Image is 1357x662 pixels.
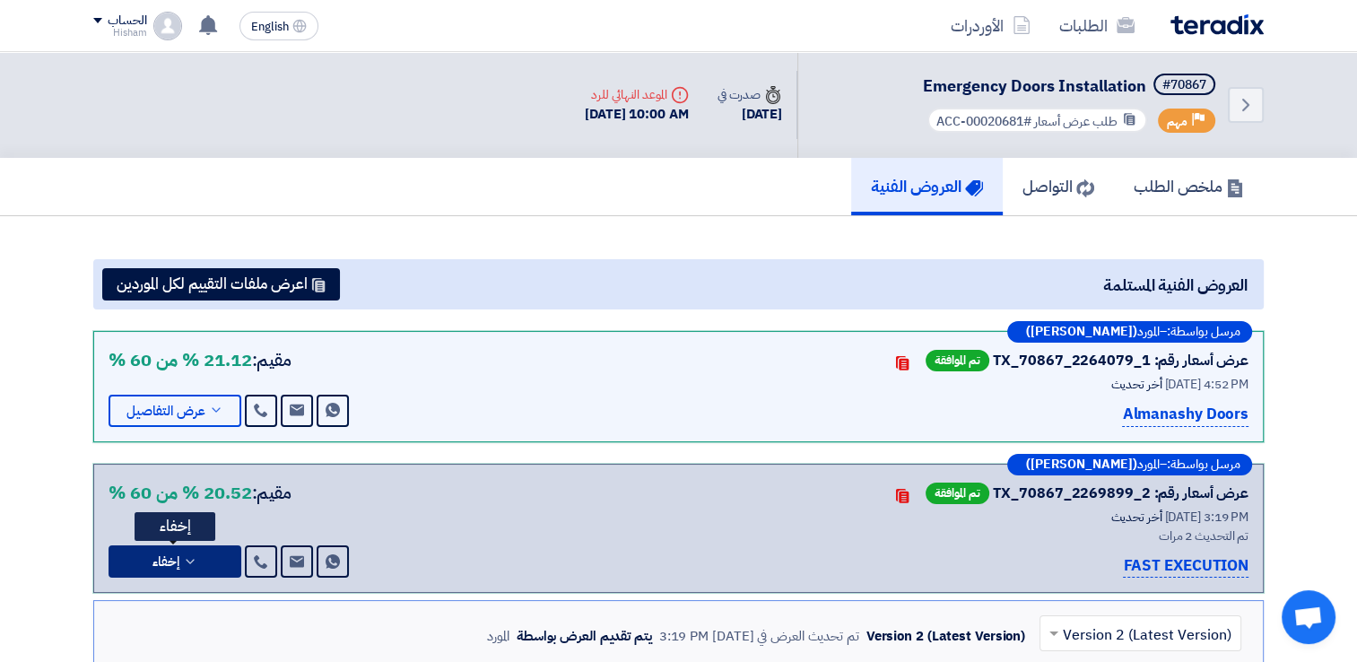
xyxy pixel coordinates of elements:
[585,85,689,104] div: الموعد النهائي للرد
[936,4,1045,47] a: الأوردرات
[1167,458,1240,471] span: مرسل بواسطة:
[800,527,1248,545] div: تم التحديث 2 مرات
[1026,458,1137,471] b: ([PERSON_NAME])
[109,346,252,373] b: 21.12 % من 60 %
[851,158,1003,215] a: العروض الفنية
[659,626,859,647] div: تم تحديث العرض في [DATE] 3:19 PM
[1123,554,1248,579] p: FAST EXECUTION
[1137,458,1160,471] span: المورد
[1103,273,1248,297] span: العروض الفنية المستلمة
[1167,113,1187,130] span: مهم
[866,626,1025,647] div: Version 2 (Latest Version)
[109,479,291,506] div: مقيم:
[517,626,652,647] div: يتم تقديم العرض بواسطة
[871,176,983,196] h5: العروض الفنية
[1282,590,1335,644] div: Open chat
[926,483,989,504] span: تم الموافقة
[1167,326,1240,338] span: مرسل بواسطة:
[993,350,1248,371] div: عرض أسعار رقم: TX_70867_2264079_1
[93,28,146,38] div: Hisham
[718,104,782,125] div: [DATE]
[487,626,509,647] div: المورد
[1162,79,1206,91] div: #70867
[109,545,241,578] button: إخفاء
[1137,326,1160,338] span: المورد
[1045,4,1149,47] a: الطلبات
[1003,158,1114,215] a: التواصل
[109,395,241,427] button: عرض التفاصيل
[718,85,782,104] div: صدرت في
[585,104,689,125] div: [DATE] 10:00 AM
[109,346,291,373] div: مقيم:
[993,483,1248,504] div: عرض أسعار رقم: TX_70867_2269899_2
[152,555,179,569] span: إخفاء
[1122,403,1248,427] p: Almanashy Doors
[153,12,182,40] img: profile_test.png
[135,512,215,541] div: إخفاء
[1114,158,1264,215] a: ملخص الطلب
[1007,454,1252,475] div: –
[126,405,205,418] span: عرض التفاصيل
[108,13,146,29] div: الحساب
[1164,375,1248,394] span: [DATE] 4:52 PM
[936,112,1031,131] span: #ACC-00020681
[1007,321,1252,343] div: –
[1110,375,1161,394] span: أخر تحديث
[923,74,1146,98] span: Emergency Doors Installation
[923,74,1219,99] h5: Emergency Doors Installation
[1170,14,1264,35] img: Teradix logo
[251,21,289,33] span: English
[1034,112,1118,131] span: طلب عرض أسعار
[109,479,252,506] b: 20.52 % من 60 %
[1134,176,1244,196] h5: ملخص الطلب
[926,350,989,371] span: تم الموافقة
[1022,176,1094,196] h5: التواصل
[1110,508,1161,527] span: أخر تحديث
[239,12,318,40] button: English
[102,268,340,301] button: اعرض ملفات التقييم لكل الموردين
[1026,326,1137,338] b: ([PERSON_NAME])
[1164,508,1248,527] span: [DATE] 3:19 PM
